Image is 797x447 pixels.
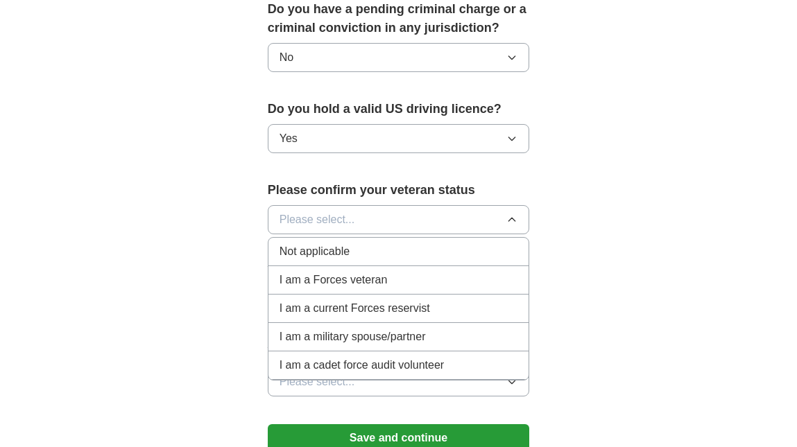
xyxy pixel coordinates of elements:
[280,211,355,228] span: Please select...
[280,357,444,374] span: I am a cadet force audit volunteer
[280,300,430,317] span: I am a current Forces reservist
[280,328,426,345] span: I am a military spouse/partner
[268,367,530,396] button: Please select...
[268,205,530,234] button: Please select...
[268,181,530,200] label: Please confirm your veteran status
[280,243,350,260] span: Not applicable
[268,43,530,72] button: No
[268,124,530,153] button: Yes
[280,272,388,288] span: I am a Forces veteran
[268,100,530,119] label: Do you hold a valid US driving licence?
[280,374,355,390] span: Please select...
[280,130,298,147] span: Yes
[280,49,293,66] span: No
